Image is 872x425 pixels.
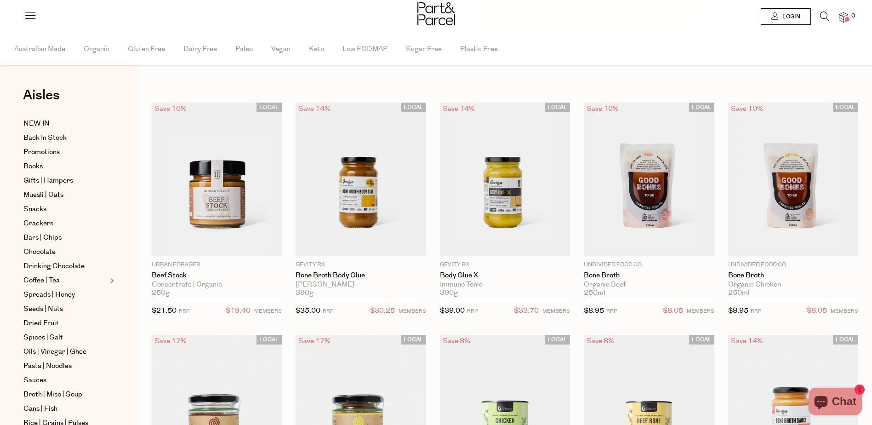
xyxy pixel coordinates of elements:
span: Oils | Vinegar | Ghee [23,346,86,357]
span: $39.00 [440,306,465,316]
span: Dried Fruit [23,318,59,329]
span: Australian Made [14,33,65,65]
a: Login [761,8,811,25]
span: Dairy Free [183,33,217,65]
p: Urban Forager [152,261,282,269]
div: Organic Beef [584,281,714,289]
div: Save 14% [440,103,478,115]
div: Save 10% [584,103,621,115]
span: Promotions [23,147,60,158]
span: Pasta | Noodles [23,361,72,372]
a: Spreads | Honey [23,289,107,300]
img: Bone Broth [728,103,858,257]
span: $35.00 [296,306,320,316]
div: Save 17% [152,335,189,347]
div: [PERSON_NAME] [296,281,426,289]
a: Bone Broth Body Glue [296,271,426,280]
span: Cans | Fish [23,403,57,414]
span: Drinking Chocolate [23,261,85,272]
a: Beef Stock [152,271,282,280]
a: Bone Broth [584,271,714,280]
a: Aisles [23,88,60,111]
a: Muesli | Oats [23,190,107,201]
span: Books [23,161,43,172]
span: Broth | Miso | Soup [23,389,82,400]
span: LOCAL [401,335,426,345]
p: Undivided Food Co. [728,261,858,269]
div: Save 10% [152,103,189,115]
span: Login [780,13,800,21]
small: RRP [179,308,189,315]
small: RRP [323,308,333,315]
a: Crackers [23,218,107,229]
div: Save 14% [296,103,333,115]
img: Beef Stock [152,103,282,257]
span: Muesli | Oats [23,190,63,201]
span: Aisles [23,85,60,105]
a: Broth | Miso | Soup [23,389,107,400]
span: 250ml [584,289,605,297]
div: Concentrate | Organic [152,281,282,289]
a: Books [23,161,107,172]
span: Vegan [271,33,291,65]
a: NEW IN [23,118,107,129]
a: Promotions [23,147,107,158]
span: Chocolate [23,247,56,258]
span: LOCAL [833,335,858,345]
a: Bars | Chips [23,232,107,243]
small: MEMBERS [254,308,282,315]
small: RRP [606,308,617,315]
span: Coffee | Tea [23,275,60,286]
span: 390g [296,289,313,297]
span: Low FODMAP [342,33,388,65]
span: $8.95 [728,306,748,316]
span: LOCAL [401,103,426,112]
inbox-online-store-chat: Shopify online store chat [806,388,865,418]
a: Seeds | Nuts [23,304,107,315]
span: Crackers [23,218,53,229]
img: Bone Broth [584,103,714,257]
div: Save 17% [296,335,333,347]
span: $8.95 [584,306,604,316]
span: Keto [309,33,324,65]
span: Snacks [23,204,46,215]
p: Gevity RX [440,261,570,269]
span: 390g [440,289,458,297]
p: Undivided Food Co. [584,261,714,269]
span: Back In Stock [23,132,67,144]
a: Gifts | Hampers [23,175,107,186]
span: $30.25 [370,305,395,317]
img: Body Glue X [440,103,570,257]
span: LOCAL [256,103,282,112]
span: LOCAL [689,335,714,345]
small: MEMBERS [831,308,858,315]
span: $19.40 [226,305,251,317]
a: Back In Stock [23,132,107,144]
span: Sugar Free [406,33,442,65]
span: Bars | Chips [23,232,62,243]
a: Drinking Chocolate [23,261,107,272]
a: Dried Fruit [23,318,107,329]
p: Gevity RX [296,261,426,269]
a: Chocolate [23,247,107,258]
img: Bone Broth Body Glue [296,103,426,257]
img: Part&Parcel [417,2,455,25]
span: LOCAL [545,335,570,345]
span: $8.05 [807,305,827,317]
div: Save 8% [440,335,473,347]
small: MEMBERS [542,308,570,315]
a: Snacks [23,204,107,215]
span: LOCAL [545,103,570,112]
span: LOCAL [689,103,714,112]
div: Immuno Tonic [440,281,570,289]
small: RRP [467,308,478,315]
span: Plastic Free [460,33,498,65]
a: 0 [839,12,848,22]
a: Body Glue X [440,271,570,280]
span: $8.05 [663,305,683,317]
a: Coffee | Tea [23,275,107,286]
span: 0 [849,12,857,20]
span: Gluten Free [128,33,165,65]
small: MEMBERS [399,308,426,315]
span: 250ml [728,289,750,297]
